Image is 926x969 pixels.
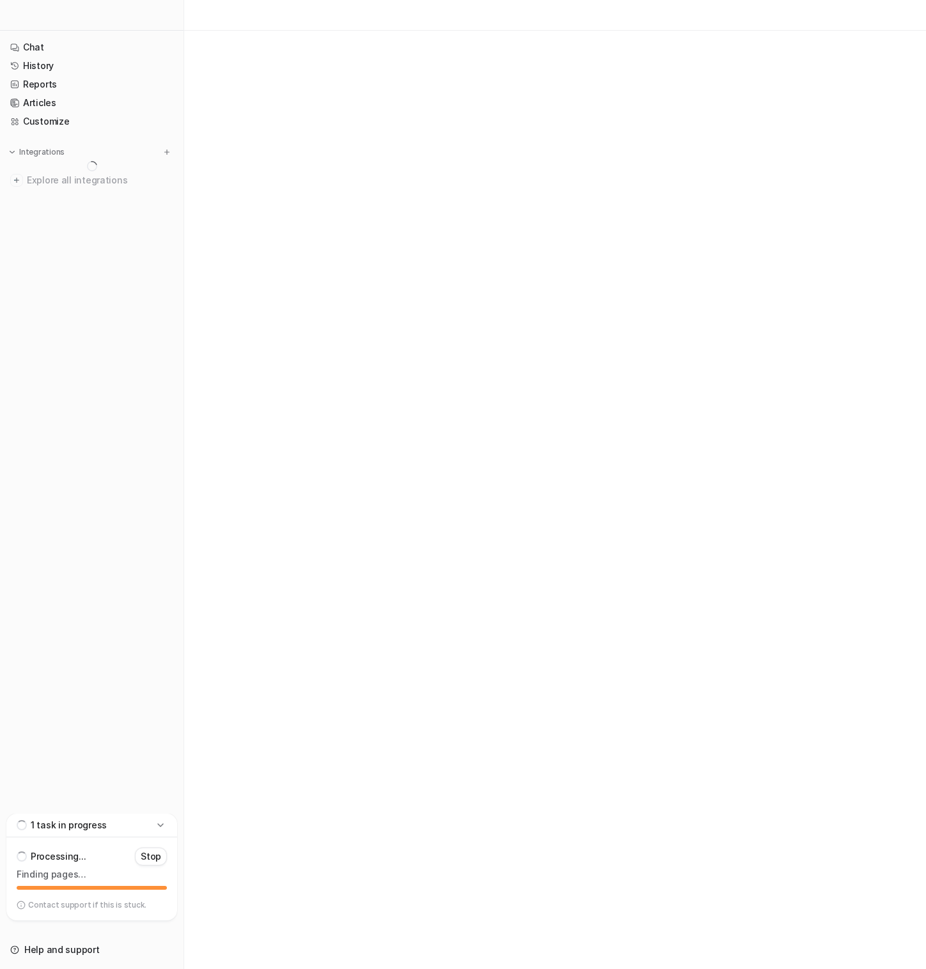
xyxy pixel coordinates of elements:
a: Help and support [5,941,178,959]
a: History [5,57,178,75]
img: expand menu [8,148,17,157]
a: Reports [5,75,178,93]
p: Processing... [31,850,86,863]
p: Contact support if this is stuck. [28,900,146,910]
a: Chat [5,38,178,56]
p: Finding pages… [17,868,167,881]
a: Articles [5,94,178,112]
a: Customize [5,112,178,130]
img: menu_add.svg [162,148,171,157]
button: Stop [135,848,167,865]
a: Explore all integrations [5,171,178,189]
p: Integrations [19,147,65,157]
p: Stop [141,850,161,863]
span: Explore all integrations [27,170,173,190]
img: explore all integrations [10,174,23,187]
button: Integrations [5,146,68,159]
p: 1 task in progress [31,819,107,832]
